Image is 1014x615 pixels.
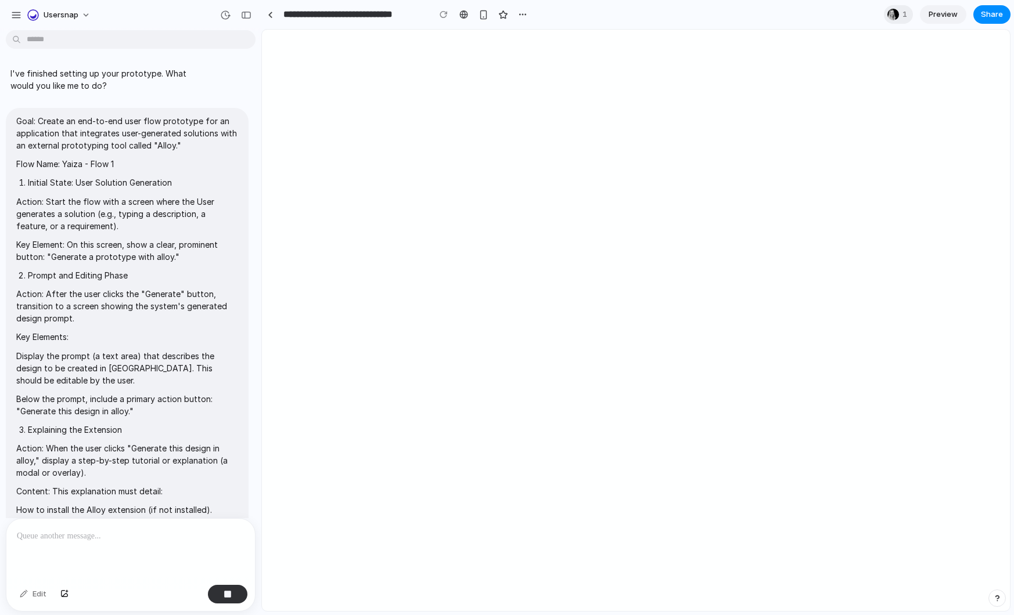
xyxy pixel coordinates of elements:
p: Goal: Create an end-to-end user flow prototype for an application that integrates user-generated ... [16,115,238,151]
p: How to install the Alloy extension (if not installed). [16,504,238,516]
p: Key Element: On this screen, show a clear, prominent button: "Generate a prototype with alloy." [16,238,238,263]
p: Content: This explanation must detail: [16,485,238,497]
p: Action: Start the flow with a screen where the User generates a solution (e.g., typing a descript... [16,196,238,232]
span: Share [981,9,1003,20]
p: Action: After the user clicks the "Generate" button, transition to a screen showing the system's ... [16,288,238,324]
button: Usersnap [23,6,96,24]
p: Display the prompt (a text area) that describes the design to be created in [GEOGRAPHIC_DATA]. Th... [16,350,238,386]
p: I've finished setting up your prototype. What would you like me to do? [10,67,204,92]
span: Usersnap [44,9,78,21]
span: Preview [929,9,958,20]
li: Initial State: User Solution Generation [28,176,238,189]
button: Share [973,5,1011,24]
p: Flow Name: Yaiza - Flow 1 [16,158,238,170]
p: Action: When the user clicks "Generate this design in alloy," display a step-by-step tutorial or ... [16,442,238,479]
span: 1 [902,9,911,20]
div: 1 [884,5,913,24]
li: Explaining the Extension [28,424,238,436]
a: Preview [920,5,966,24]
p: Below the prompt, include a primary action button: "Generate this design in alloy." [16,393,238,417]
li: Prompt and Editing Phase [28,269,238,281]
p: Key Elements: [16,331,238,343]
